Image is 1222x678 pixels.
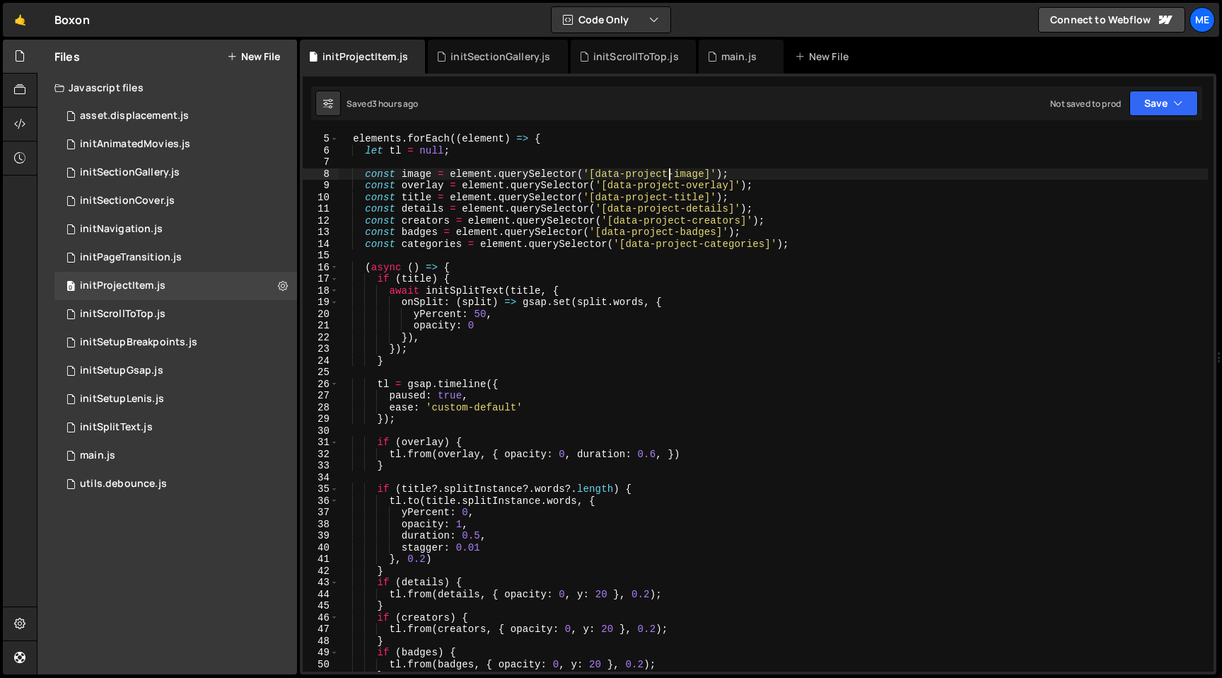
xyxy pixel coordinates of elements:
div: 36 [303,495,339,507]
div: 30 [303,425,339,437]
div: 29 [303,413,339,425]
button: Code Only [552,7,670,33]
div: 26 [303,379,339,391]
button: New File [227,51,280,62]
div: initSetupLenis.js [80,393,164,406]
div: 9 [303,180,339,192]
div: 25 [303,367,339,379]
div: initSplitText.js [80,421,153,434]
h2: Files [54,49,80,64]
a: 🤙 [3,3,37,37]
div: 32 [303,449,339,461]
div: 15 [303,250,339,262]
div: 16666/45471.js [54,470,297,498]
a: Connect to Webflow [1038,7,1185,33]
div: 28 [303,402,339,414]
div: 11 [303,203,339,215]
div: asset.displacement.js [80,110,189,122]
div: 24 [303,355,339,367]
div: 40 [303,542,339,554]
div: initProjectItem.js [54,272,297,300]
div: initSectionGallery.js [54,159,297,187]
div: Javascript files [37,74,297,102]
div: initSplitText.js [54,413,297,442]
div: 42 [303,565,339,578]
div: 7 [303,156,339,168]
div: 33 [303,460,339,472]
div: 10 [303,192,339,204]
div: 17 [303,273,339,285]
div: 22 [303,332,339,344]
div: main.js [80,449,115,462]
div: 18 [303,285,339,297]
div: 47 [303,624,339,636]
div: 49 [303,647,339,659]
div: initProjectItem.js [80,280,165,292]
div: Not saved to prod [1050,98,1121,110]
div: initSectionGallery.js [450,50,550,64]
div: 8 [303,168,339,180]
div: 34 [303,472,339,484]
div: 37 [303,507,339,519]
div: 14 [303,239,339,251]
div: New File [795,50,854,64]
div: 31 [303,437,339,449]
div: 21 [303,320,339,332]
div: 16666/45457.js [54,442,302,470]
button: Save [1129,91,1198,116]
div: 50 [303,659,339,671]
div: 23 [303,343,339,355]
div: 12 [303,215,339,227]
div: 46 [303,612,339,624]
div: utils.debounce.js [80,478,167,490]
div: Saved [347,98,419,110]
div: initScrollToTop.js [80,308,165,321]
div: initSectionCover.js [80,195,175,207]
div: 19 [303,297,339,309]
div: initAnimatedMovies.js [80,138,190,151]
div: initPageTransition.js [80,251,182,264]
div: 16666/45469.js [54,102,297,130]
div: 20 [303,309,339,321]
div: initSetupGsap.js [80,364,163,377]
div: 44 [303,589,339,601]
div: 16666/45461.js [54,300,302,328]
div: initNavigation.js [80,223,163,236]
div: initSectionCover.js [54,187,297,215]
div: 45 [303,600,339,612]
div: 13 [303,226,339,239]
div: initSectionGallery.js [80,166,180,179]
span: 0 [66,282,75,293]
div: 48 [303,636,339,648]
div: 27 [303,390,339,402]
div: initSetupBreakpoints.js [80,336,197,349]
div: Boxon [54,11,90,28]
div: main.js [721,50,757,64]
div: initNavigation.js [54,215,297,243]
div: initProjectItem.js [322,50,408,64]
div: 5 [303,133,339,145]
div: 16666/45458.js [54,357,302,385]
div: 39 [303,530,339,542]
div: 3 hours ago [372,98,419,110]
div: 35 [303,483,339,495]
div: 16666/45462.js [54,243,302,272]
div: 41 [303,553,339,565]
div: 16666/45460.js [54,385,302,413]
div: 43 [303,577,339,589]
div: 16666/45464.js [54,130,297,159]
div: initScrollToTop.js [593,50,679,64]
div: 16 [303,262,339,274]
div: 6 [303,145,339,157]
div: 38 [303,519,339,531]
div: initSetupBreakpoints.js [54,328,302,357]
a: Me [1189,7,1215,33]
